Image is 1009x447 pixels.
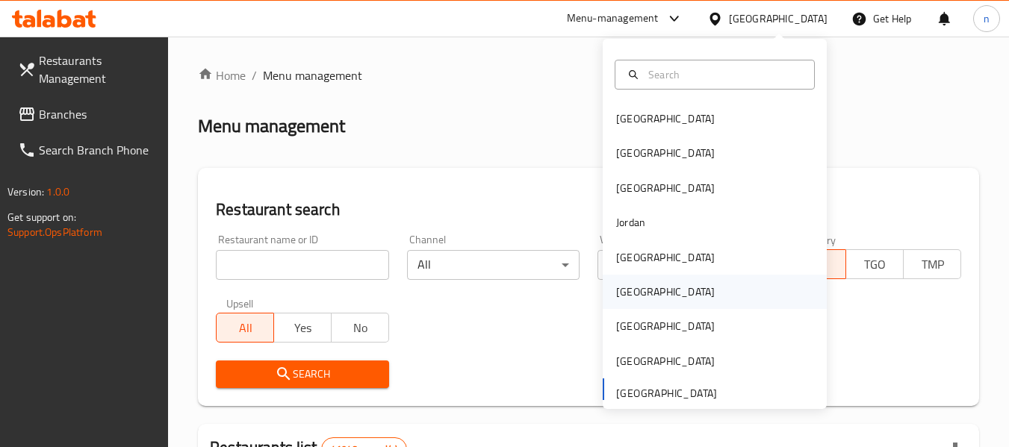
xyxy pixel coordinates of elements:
span: Branches [39,105,157,123]
div: [GEOGRAPHIC_DATA] [616,110,715,127]
span: No [338,317,383,339]
button: TGO [845,249,904,279]
input: Search [642,66,805,83]
input: Search for restaurant name or ID.. [216,250,388,280]
div: [GEOGRAPHIC_DATA] [616,353,715,369]
button: Yes [273,313,332,343]
div: All [597,250,770,280]
div: [GEOGRAPHIC_DATA] [616,145,715,161]
a: Restaurants Management [6,43,169,96]
button: Search [216,360,388,388]
div: Menu-management [567,10,659,28]
label: Delivery [799,234,836,245]
button: All [216,313,274,343]
span: Version: [7,182,44,201]
span: 1.0.0 [46,182,69,201]
div: Jordan [616,214,645,231]
a: Support.OpsPlatform [7,222,102,242]
span: Yes [280,317,326,339]
div: [GEOGRAPHIC_DATA] [616,249,715,266]
span: n [984,10,990,27]
button: TMP [903,249,961,279]
a: Branches [6,96,169,132]
div: [GEOGRAPHIC_DATA] [616,284,715,300]
span: Menu management [263,66,362,84]
a: Search Branch Phone [6,132,169,168]
li: / [252,66,257,84]
h2: Restaurant search [216,199,961,221]
span: All [223,317,268,339]
a: Home [198,66,246,84]
label: Upsell [226,298,254,308]
div: [GEOGRAPHIC_DATA] [616,318,715,334]
h2: Menu management [198,114,345,138]
div: [GEOGRAPHIC_DATA] [729,10,828,27]
span: Search [228,365,376,384]
div: All [407,250,580,280]
span: Search Branch Phone [39,141,157,159]
span: TMP [910,254,955,275]
div: [GEOGRAPHIC_DATA] [616,180,715,196]
span: Restaurants Management [39,51,157,87]
nav: breadcrumb [198,66,979,84]
span: Get support on: [7,207,76,227]
span: TGO [852,254,898,275]
button: No [331,313,389,343]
